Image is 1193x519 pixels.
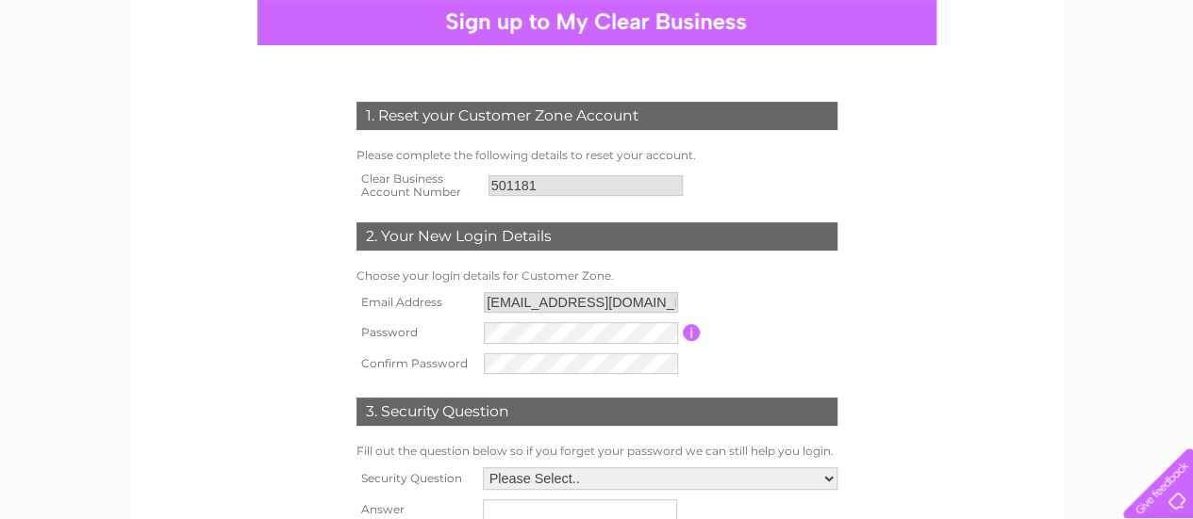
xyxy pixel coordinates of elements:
[1097,80,1124,94] a: Blog
[352,317,480,349] th: Password
[356,397,837,426] div: 3. Security Question
[1135,80,1182,94] a: Contact
[352,287,480,317] th: Email Address
[356,222,837,251] div: 2. Your New Login Details
[929,80,965,94] a: Water
[152,10,1043,91] div: Clear Business is a trading name of Verastar Limited (registered in [GEOGRAPHIC_DATA] No. 3667643...
[837,9,968,33] a: 0333 014 3131
[352,265,842,287] td: Choose your login details for Customer Zone.
[1029,80,1085,94] a: Telecoms
[352,167,484,204] th: Clear Business Account Number
[976,80,1018,94] a: Energy
[352,144,842,167] td: Please complete the following details to reset your account.
[352,440,842,462] td: Fill out the question below so if you forget your password we can still help you login.
[356,102,837,130] div: 1. Reset your Customer Zone Account
[683,324,701,341] input: Information
[352,462,478,495] th: Security Question
[352,349,480,380] th: Confirm Password
[41,49,138,106] img: logo.png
